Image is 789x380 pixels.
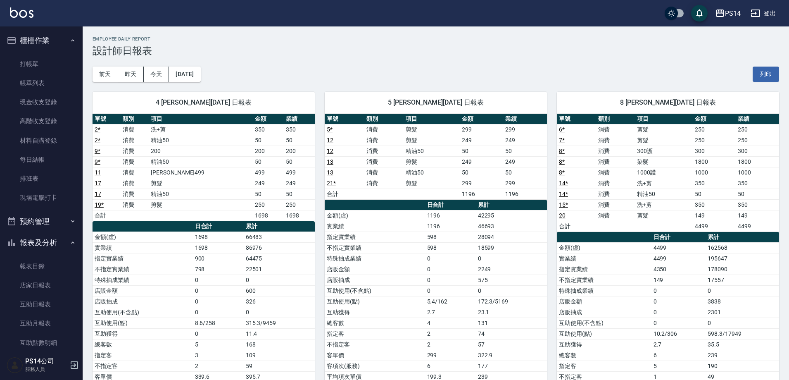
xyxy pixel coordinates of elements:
[193,221,244,232] th: 日合計
[736,114,779,124] th: 業績
[93,242,193,253] td: 實業績
[404,114,460,124] th: 項目
[253,135,284,146] td: 50
[706,296,779,307] td: 3838
[706,253,779,264] td: 195647
[476,221,547,232] td: 46693
[253,199,284,210] td: 250
[706,350,779,361] td: 239
[460,178,503,189] td: 299
[651,264,706,275] td: 4350
[169,67,200,82] button: [DATE]
[503,189,547,199] td: 1196
[635,156,692,167] td: 染髮
[149,199,253,210] td: 剪髮
[244,361,315,371] td: 59
[425,307,476,318] td: 2.7
[557,221,596,232] td: 合計
[325,361,425,371] td: 客項次(服務)
[284,114,315,124] th: 業績
[325,307,425,318] td: 互助獲得
[10,7,33,18] img: Logo
[425,200,476,210] th: 日合計
[693,210,736,221] td: 149
[121,189,149,199] td: 消費
[747,6,779,21] button: 登出
[325,242,425,253] td: 不指定實業績
[476,328,547,339] td: 74
[425,232,476,242] td: 598
[193,361,244,371] td: 2
[149,124,253,135] td: 洗+剪
[651,242,706,253] td: 4499
[557,242,651,253] td: 金額(虛)
[651,328,706,339] td: 10.2/306
[476,285,547,296] td: 0
[557,307,651,318] td: 店販抽成
[596,156,635,167] td: 消費
[460,146,503,156] td: 50
[476,339,547,350] td: 57
[651,339,706,350] td: 2.7
[651,350,706,361] td: 6
[244,328,315,339] td: 11.4
[425,275,476,285] td: 0
[3,295,79,314] a: 互助日報表
[335,98,537,107] span: 5 [PERSON_NAME][DATE] 日報表
[284,189,315,199] td: 50
[193,350,244,361] td: 3
[284,167,315,178] td: 499
[364,146,404,156] td: 消費
[3,257,79,276] a: 報表目錄
[193,232,244,242] td: 1698
[325,221,425,232] td: 實業績
[693,146,736,156] td: 300
[596,167,635,178] td: 消費
[425,350,476,361] td: 299
[691,5,708,22] button: save
[706,242,779,253] td: 162568
[736,199,779,210] td: 350
[3,93,79,112] a: 現金收支登錄
[121,135,149,146] td: 消費
[193,307,244,318] td: 0
[635,178,692,189] td: 洗+剪
[149,178,253,189] td: 剪髮
[460,114,503,124] th: 金額
[635,199,692,210] td: 洗+剪
[244,221,315,232] th: 累計
[651,253,706,264] td: 4499
[193,275,244,285] td: 0
[503,124,547,135] td: 299
[149,135,253,146] td: 精油50
[244,264,315,275] td: 22501
[460,124,503,135] td: 299
[327,137,333,143] a: 12
[253,146,284,156] td: 200
[93,275,193,285] td: 特殊抽成業績
[557,264,651,275] td: 指定實業績
[325,296,425,307] td: 互助使用(點)
[596,178,635,189] td: 消費
[596,114,635,124] th: 類別
[244,350,315,361] td: 109
[693,135,736,146] td: 250
[557,253,651,264] td: 實業績
[476,296,547,307] td: 172.3/5169
[7,357,23,373] img: Person
[635,167,692,178] td: 1000護
[557,328,651,339] td: 互助使用(點)
[93,210,121,221] td: 合計
[325,328,425,339] td: 指定客
[93,232,193,242] td: 金額(虛)
[736,210,779,221] td: 149
[327,169,333,176] a: 13
[93,67,118,82] button: 前天
[93,328,193,339] td: 互助獲得
[244,339,315,350] td: 168
[121,178,149,189] td: 消費
[635,189,692,199] td: 精油50
[284,210,315,221] td: 1698
[557,339,651,350] td: 互助獲得
[244,318,315,328] td: 315.3/9459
